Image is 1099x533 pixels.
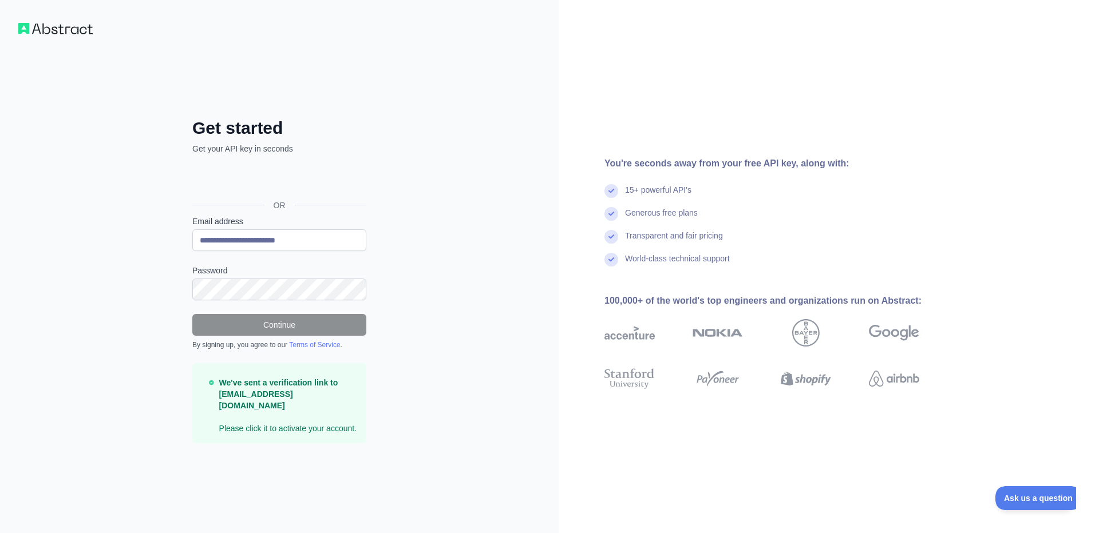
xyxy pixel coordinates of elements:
[604,319,655,347] img: accenture
[604,366,655,391] img: stanford university
[219,377,357,434] p: Please click it to activate your account.
[192,167,364,192] div: Sign in with Google. Opens in new tab
[604,294,956,308] div: 100,000+ of the world's top engineers and organizations run on Abstract:
[625,184,691,207] div: 15+ powerful API's
[264,200,295,211] span: OR
[625,230,723,253] div: Transparent and fair pricing
[192,340,366,349] div: By signing up, you agree to our .
[289,341,340,349] a: Terms of Service
[693,366,743,391] img: payoneer
[869,366,919,391] img: airbnb
[693,319,743,347] img: nokia
[781,366,831,391] img: shopify
[192,118,366,138] h2: Get started
[604,230,618,244] img: check mark
[18,23,93,34] img: Workflow
[192,143,366,154] p: Get your API key in seconds
[625,253,730,276] div: World-class technical support
[192,216,366,227] label: Email address
[219,378,338,410] strong: We've sent a verification link to [EMAIL_ADDRESS][DOMAIN_NAME]
[869,319,919,347] img: google
[604,184,618,198] img: check mark
[187,167,370,192] iframe: Sign in with Google Button
[604,157,956,170] div: You're seconds away from your free API key, along with:
[604,207,618,221] img: check mark
[604,253,618,266] img: check mark
[192,314,366,336] button: Continue
[995,486,1076,510] iframe: Toggle Customer Support
[792,319,820,347] img: bayer
[625,207,698,230] div: Generous free plans
[192,265,366,276] label: Password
